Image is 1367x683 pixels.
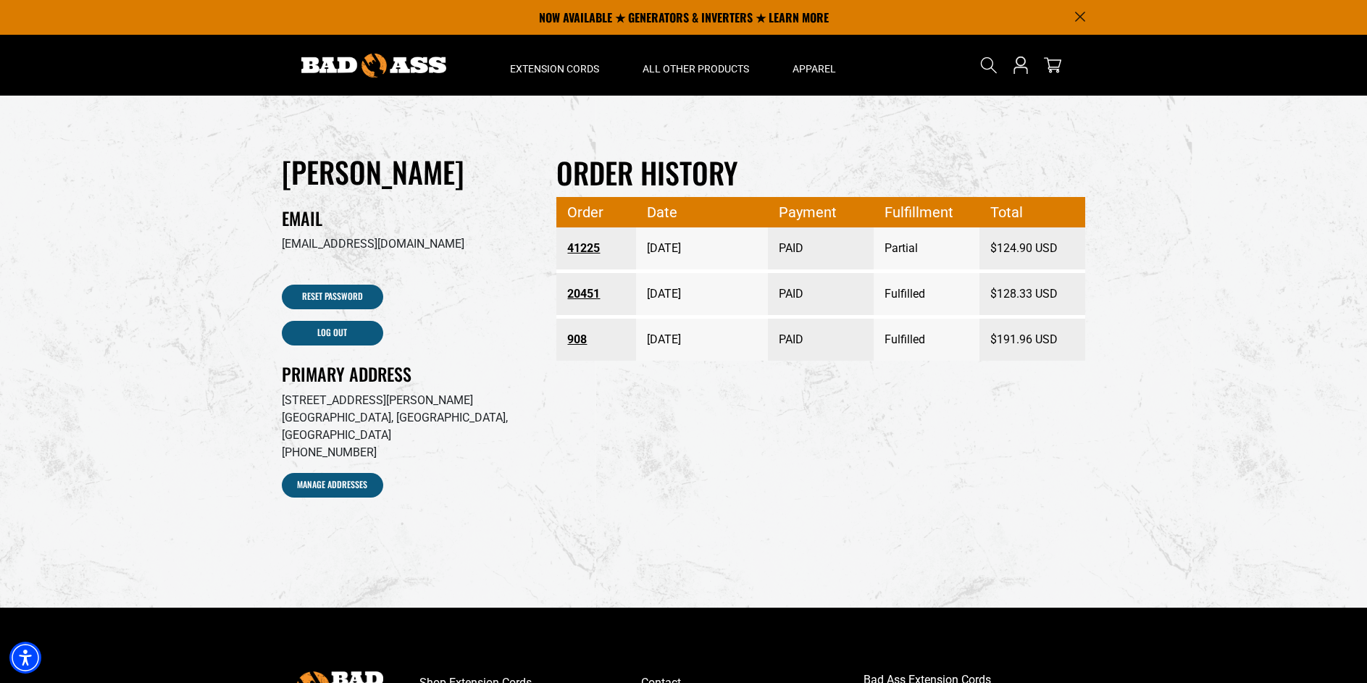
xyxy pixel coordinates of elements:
[282,392,535,409] p: [STREET_ADDRESS][PERSON_NAME]
[977,54,1000,77] summary: Search
[990,198,1074,227] span: Total
[990,274,1074,314] span: $128.33 USD
[990,228,1074,269] span: $124.90 USD
[301,54,446,77] img: Bad Ass Extension Cords
[282,321,383,345] a: Log out
[779,228,863,269] span: PAID
[643,62,749,75] span: All Other Products
[488,35,621,96] summary: Extension Cords
[647,198,758,227] span: Date
[779,198,863,227] span: Payment
[282,444,535,461] p: [PHONE_NUMBER]
[567,198,625,227] span: Order
[567,327,625,353] a: Order number 908
[793,62,836,75] span: Apparel
[282,207,535,230] h2: Email
[1041,56,1064,74] a: cart
[647,287,681,301] time: [DATE]
[990,319,1074,360] span: $191.96 USD
[282,235,535,253] p: [EMAIL_ADDRESS][DOMAIN_NAME]
[282,473,383,498] a: Manage Addresses
[647,332,681,346] time: [DATE]
[282,285,383,309] a: Reset Password
[567,281,625,307] a: Order number 20451
[779,319,863,360] span: PAID
[282,154,535,190] h1: [PERSON_NAME]
[282,409,535,444] p: [GEOGRAPHIC_DATA], [GEOGRAPHIC_DATA], [GEOGRAPHIC_DATA]
[9,642,41,674] div: Accessibility Menu
[556,154,1085,191] h2: Order history
[779,274,863,314] span: PAID
[647,241,681,255] time: [DATE]
[771,35,858,96] summary: Apparel
[885,228,969,269] span: Partial
[621,35,771,96] summary: All Other Products
[885,198,969,227] span: Fulfillment
[885,274,969,314] span: Fulfilled
[567,235,625,261] a: Order number 41225
[1009,35,1032,96] a: Open this option
[510,62,599,75] span: Extension Cords
[282,363,535,385] h2: Primary Address
[885,319,969,360] span: Fulfilled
